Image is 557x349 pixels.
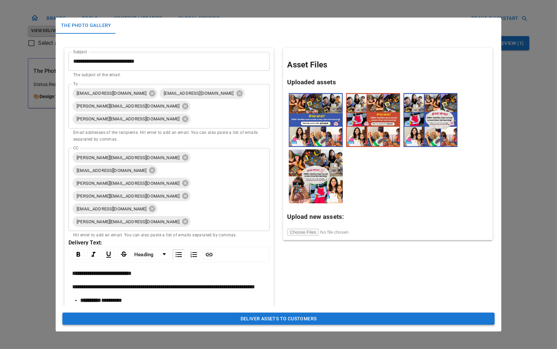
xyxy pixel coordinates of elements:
[73,72,265,79] p: The subject of the email.
[68,239,102,246] strong: Delivery Text:
[71,249,131,260] div: rdw-inline-control
[73,165,158,176] div: [EMAIL_ADDRESS][DOMAIN_NAME]
[72,249,84,260] div: Bold
[403,93,457,147] img: Asset file
[56,18,117,34] button: The Photo Gallery
[102,249,115,260] div: Underline
[73,115,184,123] span: [PERSON_NAME][EMAIL_ADDRESS][DOMAIN_NAME]
[73,205,150,213] span: [EMAIL_ADDRESS][DOMAIN_NAME]
[287,212,488,222] h3: Upload new assets:
[201,249,217,260] div: rdw-link-control
[87,249,100,260] div: Italic
[132,249,170,260] div: rdw-dropdown
[73,145,78,151] label: CC
[346,93,400,147] img: Asset file
[188,249,200,260] div: Ordered
[289,149,343,203] img: Asset file
[73,89,150,97] span: [EMAIL_ADDRESS][DOMAIN_NAME]
[289,93,343,147] img: Asset file
[73,192,184,200] span: [PERSON_NAME][EMAIL_ADDRESS][DOMAIN_NAME]
[287,78,488,87] h3: Uploaded assets
[73,49,87,55] label: Subject
[73,88,158,99] div: [EMAIL_ADDRESS][DOMAIN_NAME]
[73,102,184,110] span: [PERSON_NAME][EMAIL_ADDRESS][DOMAIN_NAME]
[133,250,170,260] a: Block Type
[73,81,78,87] label: To
[287,59,488,71] h2: Asset Files
[73,203,158,214] div: [EMAIL_ADDRESS][DOMAIN_NAME]
[172,249,185,260] div: Unordered
[73,154,184,162] span: [PERSON_NAME][EMAIL_ADDRESS][DOMAIN_NAME]
[171,249,201,260] div: rdw-list-control
[73,232,265,239] p: Hit enter to add an email. You can also paste a list of emails separated by commas.
[73,216,191,227] div: [PERSON_NAME][EMAIL_ADDRESS][DOMAIN_NAME]
[62,313,495,325] button: Deliver Assets To Customers
[160,89,238,97] span: [EMAIL_ADDRESS][DOMAIN_NAME]
[73,114,191,124] div: [PERSON_NAME][EMAIL_ADDRESS][DOMAIN_NAME]
[68,247,270,262] div: rdw-toolbar
[73,167,150,174] span: [EMAIL_ADDRESS][DOMAIN_NAME]
[73,179,184,187] span: [PERSON_NAME][EMAIL_ADDRESS][DOMAIN_NAME]
[73,191,191,201] div: [PERSON_NAME][EMAIL_ADDRESS][DOMAIN_NAME]
[73,101,191,112] div: [PERSON_NAME][EMAIL_ADDRESS][DOMAIN_NAME]
[131,249,171,260] div: rdw-block-control
[73,178,191,188] div: [PERSON_NAME][EMAIL_ADDRESS][DOMAIN_NAME]
[117,249,130,260] div: Strikethrough
[160,88,245,99] div: [EMAIL_ADDRESS][DOMAIN_NAME]
[203,249,215,260] div: Link
[73,218,184,226] span: [PERSON_NAME][EMAIL_ADDRESS][DOMAIN_NAME]
[73,129,265,143] p: Email addresses of the recipients. Hit enter to add an email. You can also paste a list of emails...
[73,152,191,163] div: [PERSON_NAME][EMAIL_ADDRESS][DOMAIN_NAME]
